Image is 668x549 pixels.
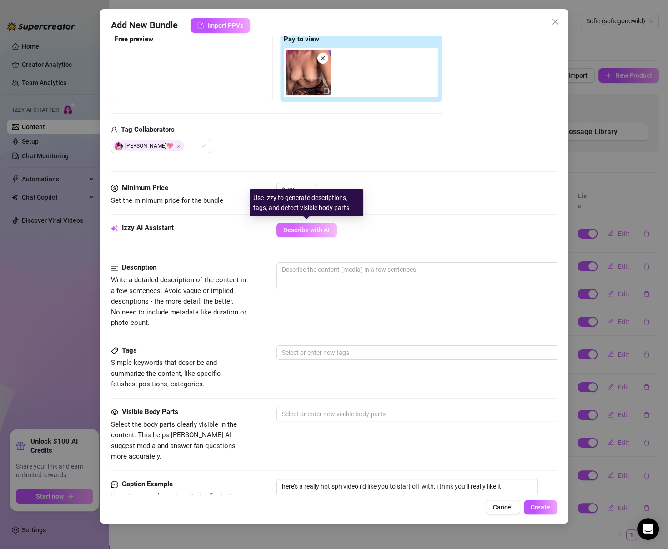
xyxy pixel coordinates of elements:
[548,18,563,25] span: Close
[207,22,243,29] span: Import PPVs
[524,500,557,514] button: Create
[111,479,118,490] span: message
[276,479,537,515] textarea: here’s a really hot sph video i’d like you to start off with, i think you’ll really like it
[113,140,184,151] span: [PERSON_NAME]💖
[111,183,118,194] span: dollar
[284,35,319,43] strong: Pay to view
[197,22,204,29] span: import
[250,189,363,216] div: Use Izzy to generate descriptions, tags, and detect visible body parts
[115,142,123,150] img: avatar.jpg
[191,18,250,33] button: Import PPVs
[111,196,223,205] span: Set the minimum price for the bundle
[324,88,330,94] span: video-camera
[111,276,246,327] span: Write a detailed description of the content in a few sentences. Avoid vague or implied descriptio...
[111,262,118,273] span: align-left
[486,500,520,514] button: Cancel
[122,263,156,271] strong: Description
[111,420,237,461] span: Select the body parts clearly visible in the content. This helps [PERSON_NAME] AI suggest media a...
[176,144,181,149] span: Close
[122,224,174,232] strong: Izzy AI Assistant
[493,504,513,511] span: Cancel
[286,50,331,95] img: media
[122,480,173,488] strong: Caption Example
[122,346,137,354] strong: Tags
[552,18,559,25] span: close
[531,504,550,511] span: Create
[122,408,178,416] strong: Visible Body Parts
[283,226,330,234] span: Describe with AI
[121,125,175,134] strong: Tag Collaborators
[111,125,117,135] span: user
[111,492,243,533] span: Provide a sample caption that reflects the exact style you'd use in a chatting session. This is y...
[548,15,563,29] button: Close
[111,18,178,33] span: Add New Bundle
[320,55,326,61] span: close
[637,518,659,540] div: Open Intercom Messenger
[111,347,118,354] span: tag
[111,359,221,388] span: Simple keywords that describe and summarize the content, like specific fetishes, positions, categ...
[115,35,153,43] strong: Free preview
[122,184,168,192] strong: Minimum Price
[276,223,337,237] button: Describe with AI
[111,409,118,416] span: eye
